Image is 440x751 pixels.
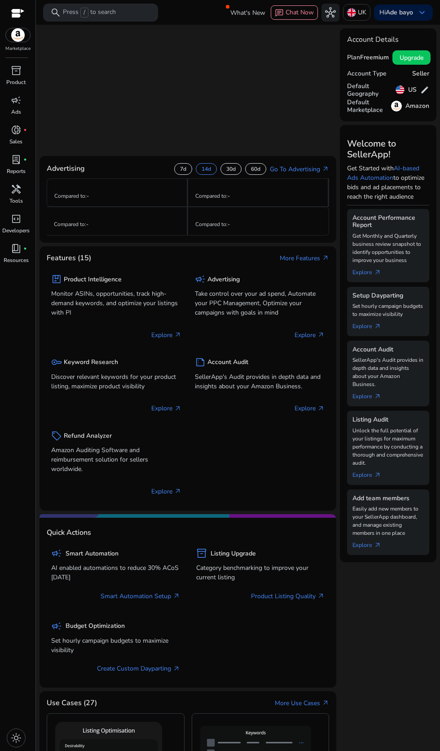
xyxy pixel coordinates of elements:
[6,78,26,86] p: Product
[420,85,429,94] span: edit
[322,165,329,173] span: arrow_outward
[63,8,116,18] p: Press to search
[374,471,381,479] span: arrow_outward
[23,158,27,161] span: fiber_manual_record
[295,330,325,340] p: Explore
[51,548,62,559] span: campaign
[54,192,180,200] p: Compared to :
[322,254,329,262] span: arrow_outward
[417,7,427,18] span: keyboard_arrow_down
[286,8,314,17] span: Chat Now
[251,165,260,173] p: 60d
[47,699,97,707] h4: Use Cases (27)
[23,128,27,132] span: fiber_manual_record
[352,388,388,401] a: Explorearrow_outward
[51,431,62,441] span: sell
[51,563,180,582] p: AI enabled automations to reduce 30% ACoS [DATE]
[51,636,180,655] p: Set hourly campaign budgets to maximize visibility
[360,54,389,62] h5: Freemium
[7,167,26,175] p: Reports
[352,214,424,230] h5: Account Performance Report
[97,664,180,673] a: Create Custom Dayparting
[352,505,424,537] p: Easily add new members to your SellerApp dashboard, and manage existing members in one place
[391,101,402,111] img: amazon.svg
[23,247,27,250] span: fiber_manual_record
[412,70,429,78] h5: Seller
[347,138,429,160] h3: Welcome to SellerApp!
[207,276,240,284] h5: Advertising
[270,164,329,174] a: Go To Advertisingarrow_outward
[195,274,206,284] span: campaign
[195,289,325,317] p: Take control over your ad spend, Automate your PPC Management, Optimize your campaigns with goals...
[352,537,388,550] a: Explorearrow_outward
[180,165,186,173] p: 7d
[352,467,388,480] a: Explorearrow_outward
[207,359,248,366] h5: Account Audit
[51,289,181,317] p: Monitor ASINs, opportunities, track high-demand keywords, and optimize your listings with PI
[195,372,325,391] p: SellerApp's Audit provides in depth data and insights about your Amazon Business.
[2,227,30,235] p: Developers
[51,357,62,368] span: key
[321,4,339,22] button: hub
[50,7,61,18] span: search
[4,256,29,264] p: Resources
[151,487,181,496] p: Explore
[280,253,329,263] a: More Featuresarrow_outward
[173,665,180,672] span: arrow_outward
[196,548,207,559] span: inventory_2
[352,302,424,318] p: Set hourly campaign budgets to maximize visibility
[11,243,22,254] span: book_4
[11,154,22,165] span: lab_profile
[87,192,89,200] span: -
[11,65,22,76] span: inventory_2
[51,445,181,474] p: Amazon Auditing Software and reimbursement solution for sellers worldwide.
[195,357,206,368] span: summarize
[347,99,391,114] h5: Default Marketplace
[396,85,405,94] img: us.svg
[347,164,429,201] p: Get Started with to optimize bids and ad placements to reach the right audience
[374,323,381,330] span: arrow_outward
[47,254,91,262] h4: Features (15)
[11,733,22,743] span: light_mode
[11,124,22,135] span: donut_small
[352,495,424,502] h5: Add team members
[230,5,265,21] span: What's New
[211,550,256,558] h5: Listing Upgrade
[347,70,387,78] h5: Account Type
[352,346,424,354] h5: Account Audit
[101,591,180,601] a: Smart Automation Setup
[174,331,181,338] span: arrow_outward
[173,592,180,600] span: arrow_outward
[64,359,118,366] h5: Keyword Research
[347,54,360,62] h5: Plan
[408,86,417,94] h5: US
[51,274,62,284] span: package
[352,318,388,331] a: Explorearrow_outward
[64,276,122,284] h5: Product Intelligence
[379,9,413,16] p: Hi
[392,50,431,65] button: Upgrade
[47,529,91,537] h4: Quick Actions
[174,488,181,495] span: arrow_outward
[196,563,325,582] p: Category benchmarking to improve your current listing
[352,292,424,300] h5: Setup Dayparting
[9,197,23,205] p: Tools
[386,8,413,17] b: Ade bayo
[275,698,329,708] a: More Use Casesarrow_outward
[374,393,381,400] span: arrow_outward
[64,432,112,440] h5: Refund Analyzer
[9,138,22,146] p: Sales
[352,264,388,277] a: Explorearrow_outward
[317,331,325,338] span: arrow_outward
[352,356,424,388] p: SellerApp's Audit provides in depth data and insights about your Amazon Business.
[352,427,424,467] p: Unlock the full potential of your listings for maximum performance by conducting a thorough and c...
[352,232,424,264] p: Get Monthly and Quarterly business review snapshot to identify opportunities to improve your busi...
[202,165,211,173] p: 14d
[151,330,181,340] p: Explore
[374,542,381,549] span: arrow_outward
[352,416,424,424] h5: Listing Audit
[275,9,284,18] span: chat
[54,220,180,228] p: Compared to :
[325,7,336,18] span: hub
[322,699,329,707] span: arrow_outward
